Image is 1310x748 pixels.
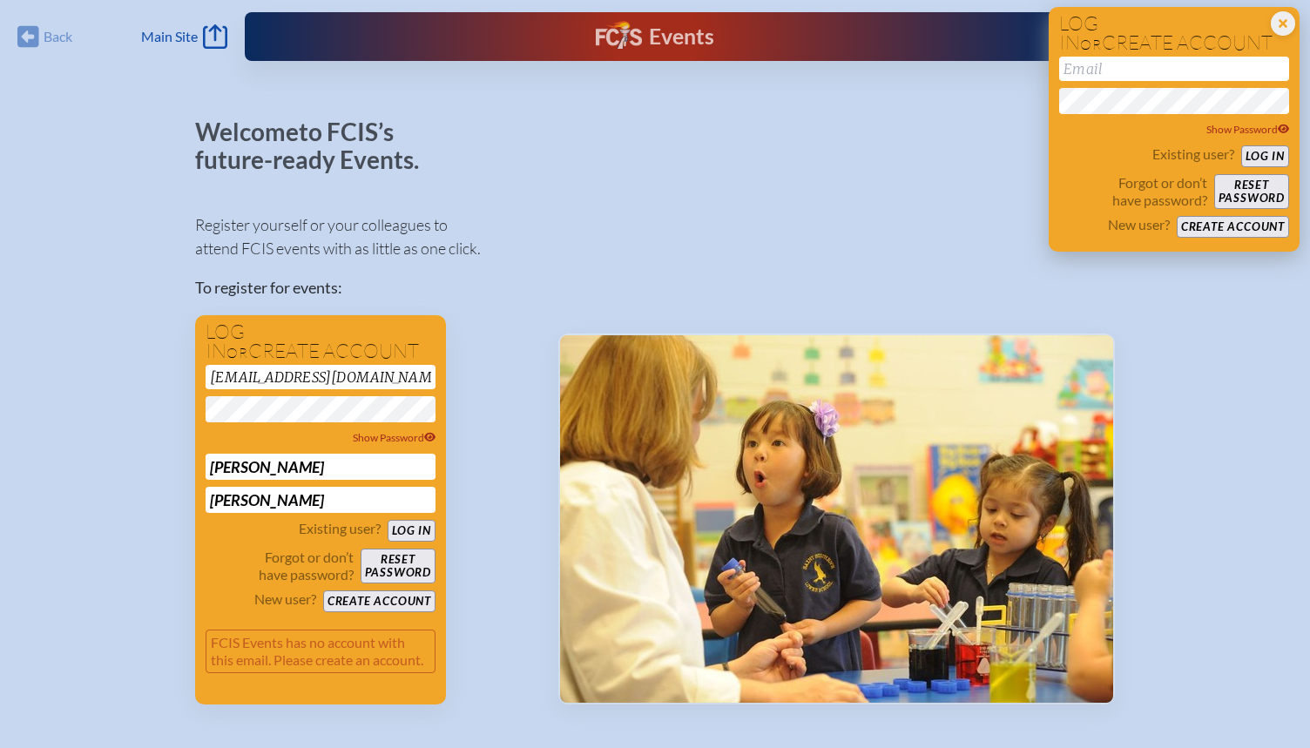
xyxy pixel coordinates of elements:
[254,590,316,608] p: New user?
[141,28,198,45] span: Main Site
[206,322,436,361] h1: Log in create account
[206,487,436,513] input: Last Name
[361,549,436,583] button: Resetpassword
[1241,145,1289,167] button: Log in
[206,630,436,673] p: FCIS Events has no account with this email. Please create an account.
[353,431,436,444] span: Show Password
[1152,145,1234,163] p: Existing user?
[477,21,832,52] div: FCIS Events — Future ready
[388,520,436,542] button: Log in
[206,549,354,583] p: Forgot or don’t have password?
[323,590,436,612] button: Create account
[195,276,530,300] p: To register for events:
[195,213,530,260] p: Register yourself or your colleagues to attend FCIS events with as little as one click.
[1214,174,1289,209] button: Resetpassword
[299,520,381,537] p: Existing user?
[141,24,226,49] a: Main Site
[206,454,436,480] input: First Name
[1108,216,1170,233] p: New user?
[1206,123,1290,136] span: Show Password
[226,344,248,361] span: or
[1059,57,1289,81] input: Email
[206,365,436,389] input: Email
[1059,174,1207,209] p: Forgot or don’t have password?
[195,118,439,173] p: Welcome to FCIS’s future-ready Events.
[560,335,1113,703] img: Events
[1059,14,1289,53] h1: Log in create account
[1080,36,1102,53] span: or
[1177,216,1289,238] button: Create account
